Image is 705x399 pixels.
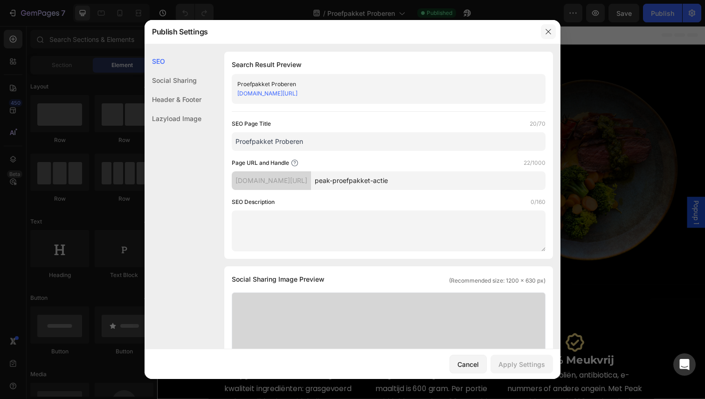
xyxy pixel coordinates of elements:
[524,158,546,168] label: 22/1000
[457,359,479,369] div: Cancel
[232,171,311,190] div: [DOMAIN_NAME][URL]
[232,59,546,70] h1: Search Result Preview
[531,197,546,207] label: 0/160
[195,138,365,149] strong: Meukvrije maaltijden zonder gezeur,
[355,334,498,350] h2: 100% Meukvrij
[449,277,546,285] span: (Recommended size: 1200 x 630 px)
[673,353,696,376] div: Open Intercom Messenger
[208,334,351,350] h2: Grote Porties
[530,119,546,128] label: 20/70
[263,200,297,209] span: SHOP NU
[145,71,201,90] div: Social Sharing
[145,52,201,71] div: SEO
[232,119,271,128] label: SEO Page Title
[145,90,201,109] div: Header & Footer
[214,153,345,164] strong: Geleverd bij jou aan de deur
[546,178,555,203] span: Popup 1
[232,132,546,151] input: Title
[232,197,275,207] label: SEO Description
[249,195,311,215] a: SHOP NU
[243,19,316,31] img: gempages_521886798826177555-f686aac4-3908-450e-9802-ea3f73364b14.png
[237,80,525,89] div: Proefpakket Proberen
[232,158,289,168] label: Page URL and Handle
[237,90,297,97] a: [DOMAIN_NAME][URL]
[152,91,408,112] strong: De Gezondste Kant-En-Klaar
[162,112,397,133] strong: Maaltijden Van Nederland
[62,334,205,350] h2: Kwaliteit = Prioriteit
[232,274,325,285] span: Social Sharing Image Preview
[449,355,487,373] button: Cancel
[491,355,553,373] button: Apply Settings
[311,171,546,190] input: Handle
[145,109,201,128] div: Lazyload Image
[498,359,545,369] div: Apply Settings
[145,20,536,44] div: Publish Settings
